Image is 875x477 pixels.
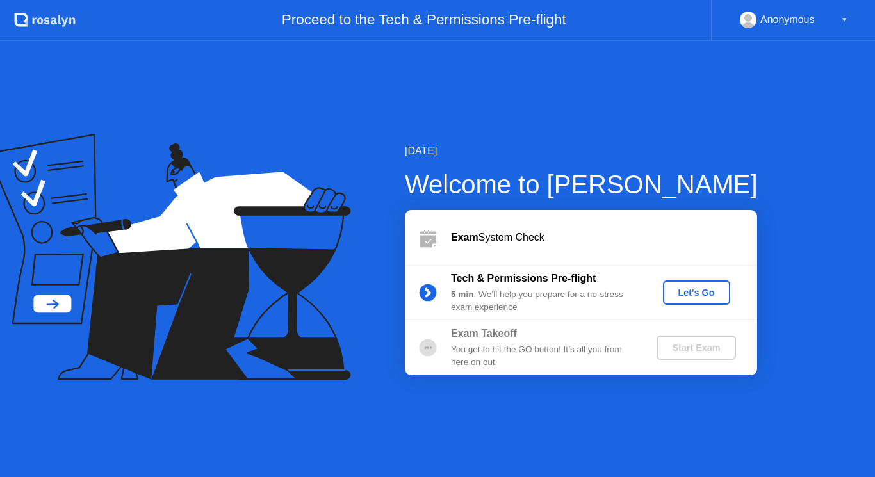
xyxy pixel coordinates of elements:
[451,289,474,299] b: 5 min
[405,165,758,204] div: Welcome to [PERSON_NAME]
[451,343,635,369] div: You get to hit the GO button! It’s all you from here on out
[451,328,517,339] b: Exam Takeoff
[841,12,847,28] div: ▼
[663,280,730,305] button: Let's Go
[657,336,735,360] button: Start Exam
[451,232,478,243] b: Exam
[405,143,758,159] div: [DATE]
[451,288,635,314] div: : We’ll help you prepare for a no-stress exam experience
[668,287,725,298] div: Let's Go
[451,273,596,284] b: Tech & Permissions Pre-flight
[760,12,815,28] div: Anonymous
[662,343,730,353] div: Start Exam
[451,230,757,245] div: System Check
